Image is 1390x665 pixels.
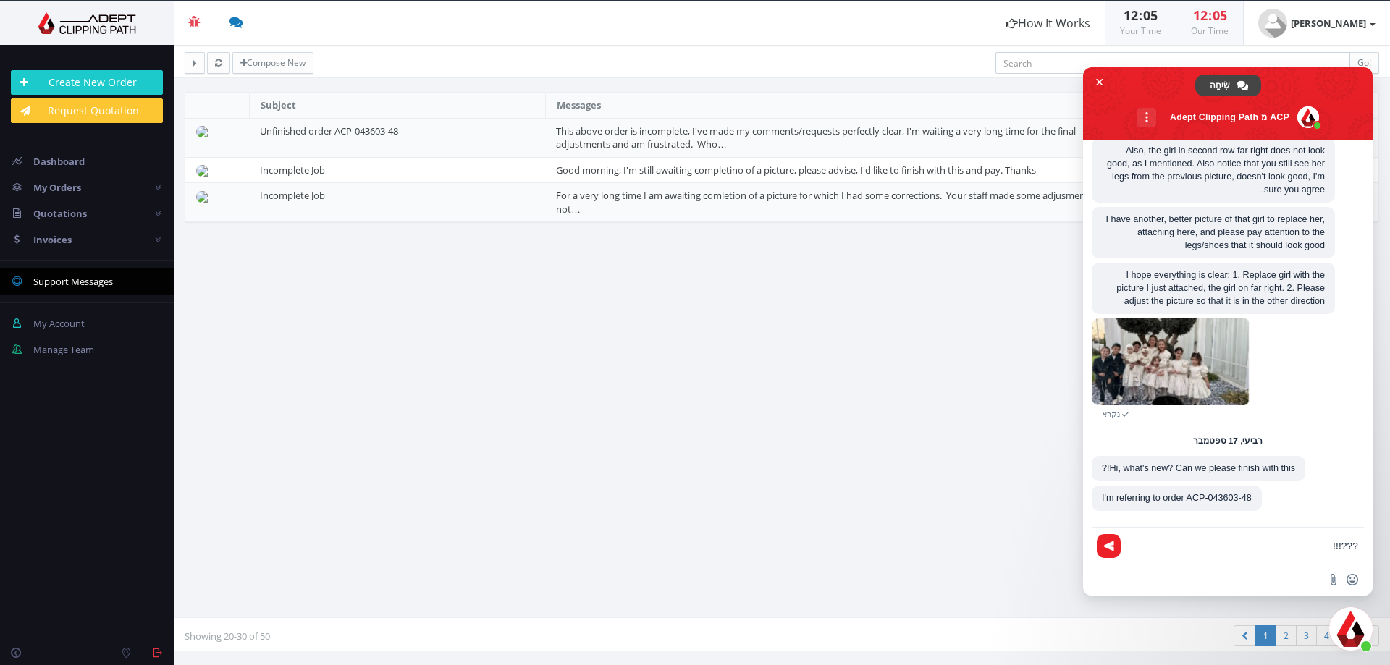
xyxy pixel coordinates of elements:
[1193,437,1263,446] div: רביעי, 17 ספטמבר
[33,343,94,356] span: Manage Team
[249,93,545,118] th: Subject
[33,181,81,194] span: My Orders
[260,124,398,137] a: Unfinished order ACP-043603-48
[1195,75,1261,96] div: שִׂיחָה
[196,191,214,203] img: 12bce8930ccc068fab39f9092c969f01
[11,70,163,95] a: Create New Order
[1316,625,1337,646] a: 4
[1106,214,1325,250] span: I have another, better picture of that girl to replace her, attaching here, and please pay attent...
[232,52,313,74] a: Compose New
[1102,463,1295,473] span: Hi, what's new? Can we please finish with this!?
[995,52,1350,74] input: Search
[33,275,113,288] span: Support Messages
[1276,625,1297,646] a: 2
[1347,574,1358,585] span: הוספת אימוג׳י
[1137,108,1156,127] div: עוד ערוצים
[1143,7,1158,24] span: 05
[556,124,1076,151] a: This above order is incomplete, I've made my comments/requests perfectly clear, I'm waiting a ver...
[1329,607,1373,651] div: סגור צ'אט
[992,1,1105,45] a: How It Works
[196,165,214,177] img: 12bce8930ccc068fab39f9092c969f01
[1296,625,1317,646] a: 3
[1328,574,1339,585] span: שלח קובץ
[1255,625,1276,646] a: 1
[1102,493,1252,503] span: I'm referring to order ACP-043603-48
[11,98,163,123] a: Request Quotation
[1291,17,1366,30] strong: [PERSON_NAME]
[260,164,325,177] a: Incomplete Job
[1258,9,1287,38] img: user_default.jpg
[185,629,771,643] p: Showing 20-30 of 50
[1120,25,1161,37] small: Your Time
[1191,25,1229,37] small: Our Time
[1349,52,1379,74] button: Go!
[556,189,1111,216] a: For a very long time I am awaiting comletion of a picture for which I had some corrections. Your ...
[1208,7,1213,24] span: :
[1129,540,1358,553] textarea: נסח הודעה...
[1092,75,1107,90] span: סגור צ'אט
[1116,270,1325,306] span: I hope everything is clear: 1. Replace girl with the picture I just attached, the girl on far rig...
[11,12,163,34] img: Adept Graphics
[1213,7,1227,24] span: 05
[1244,1,1390,45] a: [PERSON_NAME]
[1097,534,1121,558] span: לִשְׁלוֹחַ
[545,93,1142,118] th: Messages
[1193,7,1208,24] span: 12
[33,207,87,220] span: Quotations
[1102,409,1120,419] span: נקרא
[1107,145,1325,195] span: Also, the girl in second row far right does not look good, as I mentioned. Also notice that you s...
[33,317,85,330] span: My Account
[33,155,85,168] span: Dashboard
[207,52,230,74] button: Refresh
[556,164,1036,177] a: Good morning, I'm still awaiting completino of a picture, please advise, I'd like to finish with ...
[196,126,214,137] img: 12bce8930ccc068fab39f9092c969f01
[260,189,325,202] a: Incomplete Job
[33,233,72,246] span: Invoices
[1210,75,1230,96] span: שִׂיחָה
[1138,7,1143,24] span: :
[1124,7,1138,24] span: 12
